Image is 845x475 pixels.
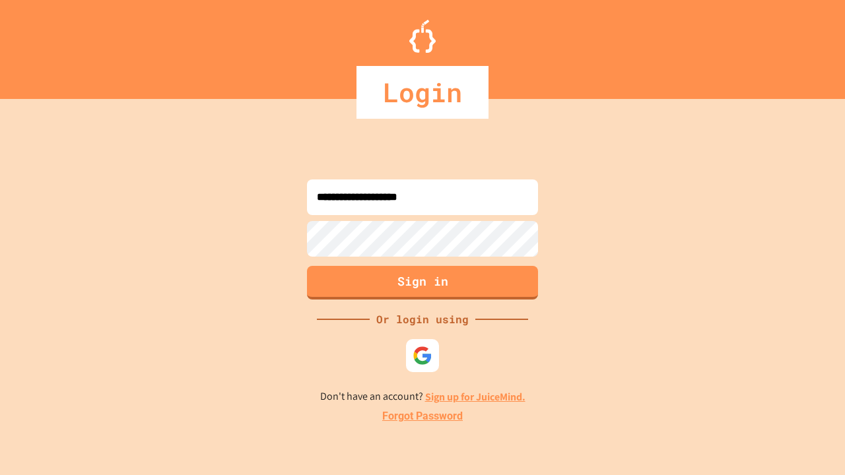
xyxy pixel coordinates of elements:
img: google-icon.svg [413,346,432,365]
img: Logo.svg [409,20,436,53]
iframe: chat widget [735,365,832,421]
div: Login [356,66,489,119]
button: Sign in [307,266,538,300]
a: Forgot Password [382,408,463,424]
p: Don't have an account? [320,389,525,405]
iframe: chat widget [790,422,832,462]
a: Sign up for JuiceMind. [425,390,525,404]
div: Or login using [370,311,475,327]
